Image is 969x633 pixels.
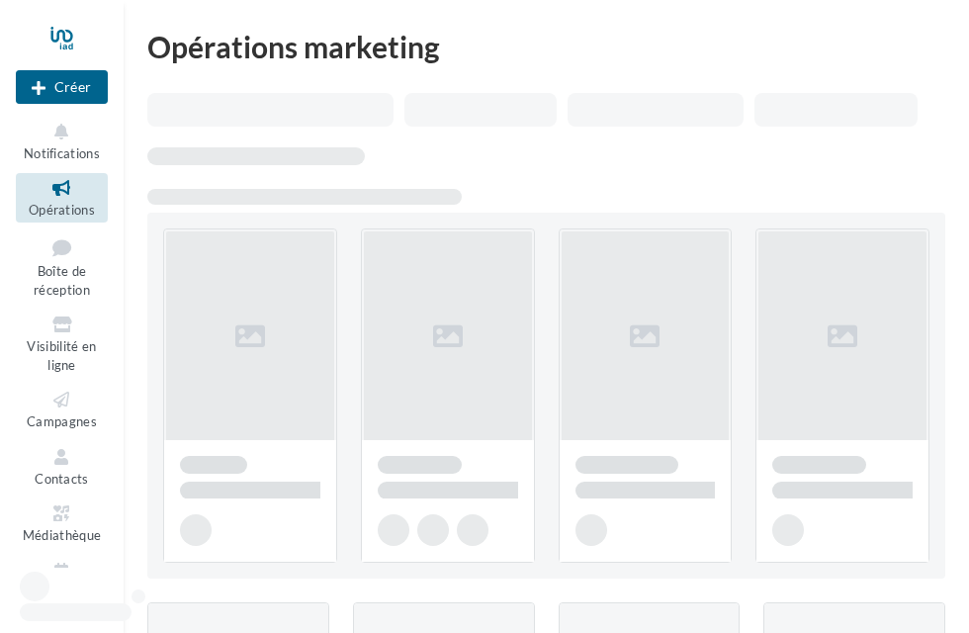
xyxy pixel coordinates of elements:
span: Opérations [29,202,95,218]
a: Contacts [16,442,108,491]
span: Visibilité en ligne [27,338,96,373]
span: Contacts [35,471,89,487]
a: Calendrier [16,556,108,604]
div: Opérations marketing [147,32,945,61]
span: Notifications [24,145,100,161]
span: Boîte de réception [34,263,90,298]
a: Opérations [16,173,108,222]
a: Visibilité en ligne [16,310,108,377]
button: Notifications [16,117,108,165]
a: Médiathèque [16,498,108,547]
span: Campagnes [27,413,97,429]
a: Boîte de réception [16,230,108,303]
a: Campagnes [16,385,108,433]
span: Médiathèque [23,527,102,543]
div: Nouvelle campagne [16,70,108,104]
button: Créer [16,70,108,104]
